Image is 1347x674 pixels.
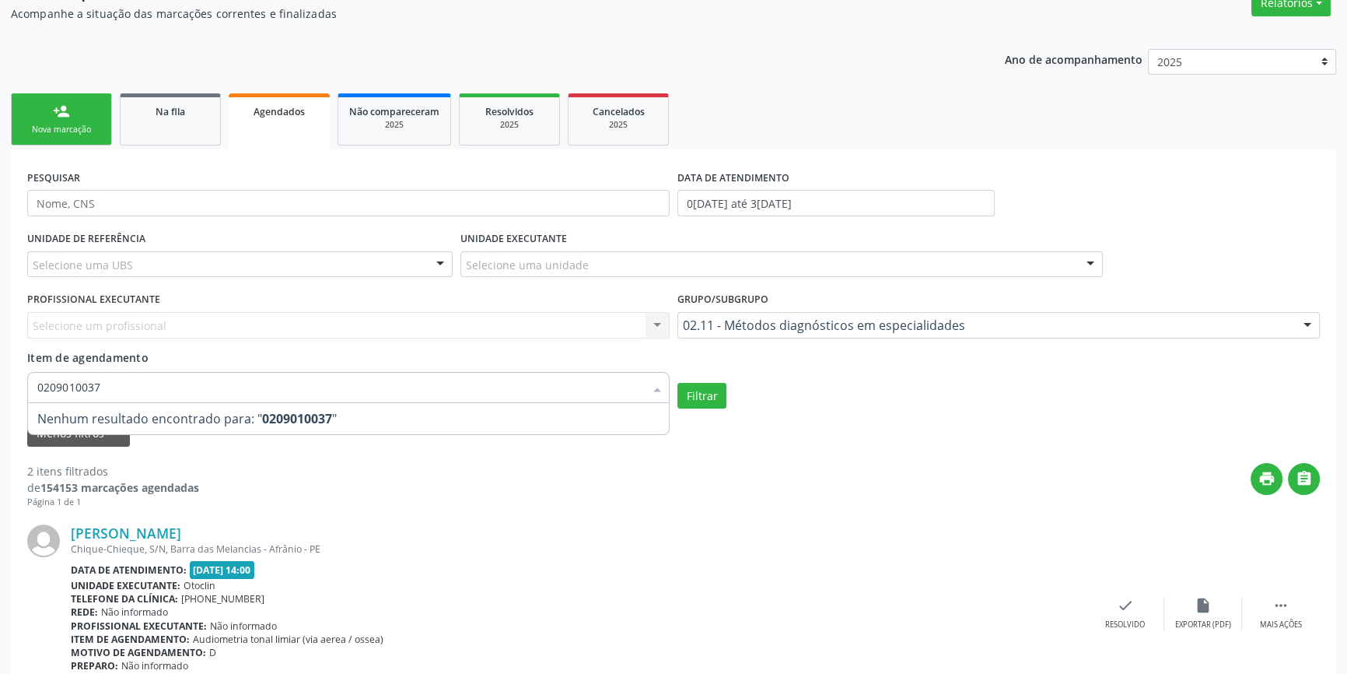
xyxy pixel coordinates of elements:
span: Cancelados [593,105,645,118]
div: de [27,479,199,496]
span: Audiometria tonal limiar (via aerea / ossea) [193,633,383,646]
i:  [1296,470,1313,487]
div: Resolvido [1105,620,1145,630]
div: 2 itens filtrados [27,463,199,479]
p: Ano de acompanhamento [1005,49,1142,68]
button: print [1251,463,1282,495]
button:  [1288,463,1320,495]
a: [PERSON_NAME] [71,525,181,542]
span: Não informado [210,620,277,633]
span: Selecione uma unidade [466,257,589,273]
strong: 154153 marcações agendadas [40,480,199,495]
label: UNIDADE DE REFERÊNCIA [27,227,145,251]
span: Não informado [121,659,188,672]
strong: 0209010037 [262,410,332,427]
b: Item de agendamento: [71,633,190,646]
span: Nenhum resultado encontrado para: " " [28,403,669,434]
i: insert_drive_file [1195,597,1212,614]
p: Acompanhe a situação das marcações correntes e finalizadas [11,5,939,22]
div: Mais ações [1260,620,1302,630]
input: Selecionar procedimentos [37,372,644,403]
span: Não compareceram [349,105,439,118]
span: Não informado [101,606,168,619]
b: Profissional executante: [71,620,207,633]
span: Agendados [254,105,305,118]
b: Rede: [71,606,98,619]
span: Resolvidos [485,105,534,118]
b: Telefone da clínica: [71,592,178,606]
b: Preparo: [71,659,118,672]
label: DATA DE ATENDIMENTO [677,166,789,190]
div: person_add [53,103,70,120]
label: UNIDADE EXECUTANTE [460,227,567,251]
label: Grupo/Subgrupo [677,288,768,312]
span: Na fila [156,105,185,118]
div: Nova marcação [23,124,100,135]
div: Chique-Chieque, S/N, Barra das Melancias - Afrânio - PE [71,542,1086,556]
b: Unidade executante: [71,579,180,592]
b: Data de atendimento: [71,563,187,577]
div: 2025 [471,119,548,131]
button: Menos filtroskeyboard_arrow_up [27,419,130,447]
span: 02.11 - Métodos diagnósticos em especialidades [683,318,1288,333]
label: PESQUISAR [27,166,80,190]
b: Motivo de agendamento: [71,646,206,659]
div: Página 1 de 1 [27,496,199,509]
span: Item de agendamento [27,350,149,365]
label: PROFISSIONAL EXECUTANTE [27,288,160,312]
div: 2025 [349,119,439,131]
span: D [209,646,216,659]
input: Selecione um intervalo [677,190,995,216]
i: check [1117,597,1134,614]
span: [PHONE_NUMBER] [181,592,264,606]
div: Exportar (PDF) [1175,620,1231,630]
span: Selecione uma UBS [33,257,133,273]
i:  [1272,597,1289,614]
span: Otoclin [184,579,215,592]
i: print [1258,470,1275,487]
input: Nome, CNS [27,190,670,216]
div: 2025 [579,119,657,131]
span: [DATE] 14:00 [190,561,255,579]
img: img [27,525,60,557]
button: Filtrar [677,383,726,409]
